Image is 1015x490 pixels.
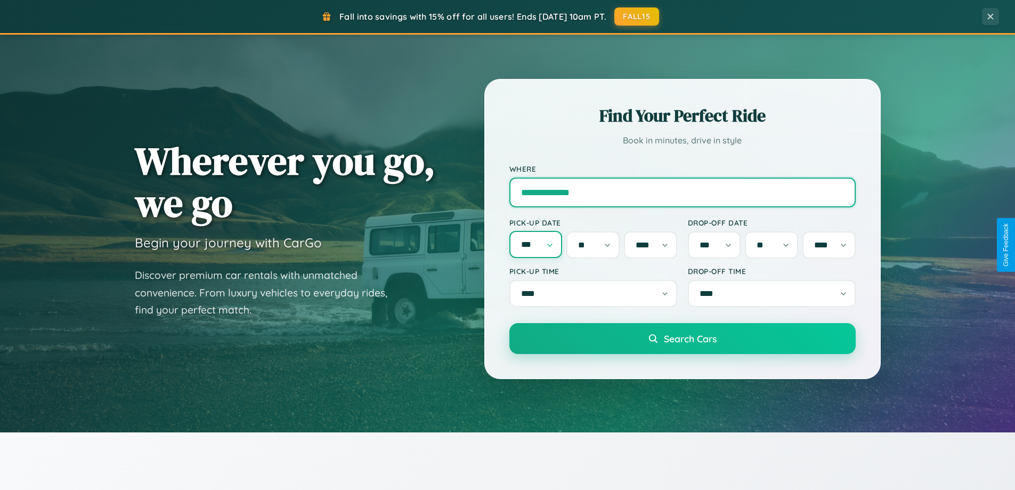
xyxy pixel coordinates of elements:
[135,267,401,319] p: Discover premium car rentals with unmatched convenience. From luxury vehicles to everyday rides, ...
[688,267,856,276] label: Drop-off Time
[509,323,856,354] button: Search Cars
[1002,223,1010,267] div: Give Feedback
[509,104,856,127] h2: Find Your Perfect Ride
[664,333,717,344] span: Search Cars
[509,164,856,173] label: Where
[688,218,856,227] label: Drop-off Date
[135,140,435,224] h1: Wherever you go, we go
[614,7,659,26] button: FALL15
[509,133,856,148] p: Book in minutes, drive in style
[339,11,606,22] span: Fall into savings with 15% off for all users! Ends [DATE] 10am PT.
[135,235,322,251] h3: Begin your journey with CarGo
[509,267,677,276] label: Pick-up Time
[509,218,677,227] label: Pick-up Date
